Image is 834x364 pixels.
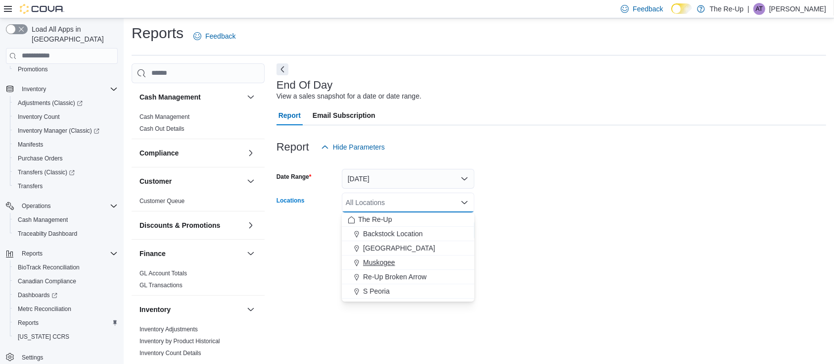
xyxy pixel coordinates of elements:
span: Reports [22,250,43,258]
button: Reports [18,248,46,260]
input: Dark Mode [671,3,692,14]
span: Reports [14,317,118,329]
a: Metrc Reconciliation [14,303,75,315]
button: S Peoria [342,284,474,299]
a: Purchase Orders [14,153,67,164]
div: Aubrey Turner [753,3,765,15]
button: Compliance [245,147,257,159]
span: GL Account Totals [139,269,187,277]
span: Load All Apps in [GEOGRAPHIC_DATA] [28,24,118,44]
p: [PERSON_NAME] [769,3,826,15]
span: Feedback [205,31,235,41]
h3: Finance [139,249,166,259]
span: Cash Out Details [139,125,185,133]
button: Manifests [10,138,122,152]
span: Cash Management [18,216,68,224]
button: Cash Management [139,92,243,102]
span: Feedback [633,4,663,14]
button: Muskogee [342,256,474,270]
a: Transfers [14,180,46,192]
button: Hide Parameters [317,137,389,157]
div: Customer [132,195,265,211]
span: Traceabilty Dashboard [14,228,118,240]
button: Next [277,63,288,75]
button: Inventory Count [10,110,122,124]
a: Cash Out Details [139,125,185,132]
button: Traceabilty Dashboard [10,227,122,241]
span: Dashboards [18,291,57,299]
button: Backstock Location [342,227,474,241]
p: The Re-Up [710,3,743,15]
button: Discounts & Promotions [139,220,243,230]
span: Transfers [14,180,118,192]
span: Promotions [14,63,118,75]
p: | [747,3,749,15]
button: [DATE] [342,169,474,189]
span: Inventory [22,85,46,93]
span: BioTrack Reconciliation [18,263,80,271]
button: Re-Up Broken Arrow [342,270,474,284]
a: Inventory Count Details [139,350,201,357]
span: Inventory Count [18,113,60,121]
h3: Customer [139,176,172,186]
button: Reports [2,247,122,260]
div: View a sales snapshot for a date or date range. [277,91,421,102]
span: S Peoria [363,286,390,296]
span: [GEOGRAPHIC_DATA] [363,243,435,253]
a: Customer Queue [139,198,185,205]
span: Purchase Orders [14,153,118,164]
span: BioTrack Reconciliation [14,261,118,273]
button: Cash Management [10,213,122,227]
a: Canadian Compliance [14,275,80,287]
span: Cash Management [139,113,189,121]
span: GL Transactions [139,281,183,289]
span: Cash Management [14,214,118,226]
span: Manifests [18,141,43,149]
a: Cash Management [14,214,72,226]
button: Purchase Orders [10,152,122,165]
span: Inventory Adjustments [139,325,198,333]
span: Report [278,105,301,125]
a: Inventory Count [14,111,64,123]
button: BioTrack Reconciliation [10,260,122,274]
button: Finance [245,248,257,260]
a: Promotions [14,63,52,75]
button: Cash Management [245,91,257,103]
span: Transfers [18,182,43,190]
span: Transfers (Classic) [14,166,118,178]
a: Dashboards [10,288,122,302]
h3: Report [277,141,309,153]
a: Settings [18,352,47,364]
a: Manifests [14,139,47,151]
a: Transfers (Classic) [14,166,79,178]
a: Inventory Manager (Classic) [10,124,122,138]
button: Operations [2,199,122,213]
button: [US_STATE] CCRS [10,330,122,344]
span: Inventory by Product Historical [139,337,220,345]
span: Canadian Compliance [14,275,118,287]
span: Transfers (Classic) [18,168,75,176]
a: [US_STATE] CCRS [14,331,73,343]
a: Cash Management [139,113,189,120]
span: Email Subscription [313,105,375,125]
a: Adjustments (Classic) [14,97,87,109]
span: Promotions [18,65,48,73]
button: The Re-Up [342,212,474,227]
span: Settings [18,351,118,363]
button: Customer [245,175,257,187]
span: Inventory Manager (Classic) [18,127,99,135]
div: Finance [132,267,265,295]
button: Discounts & Promotions [245,219,257,231]
h3: Cash Management [139,92,201,102]
a: Adjustments (Classic) [10,96,122,110]
span: [US_STATE] CCRS [18,333,69,341]
span: Canadian Compliance [18,277,76,285]
span: Dashboards [14,289,118,301]
span: Muskogee [363,258,395,267]
h3: Compliance [139,148,179,158]
span: Hide Parameters [333,142,385,152]
button: Transfers [10,179,122,193]
div: Choose from the following options [342,212,474,299]
button: Operations [18,200,55,212]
